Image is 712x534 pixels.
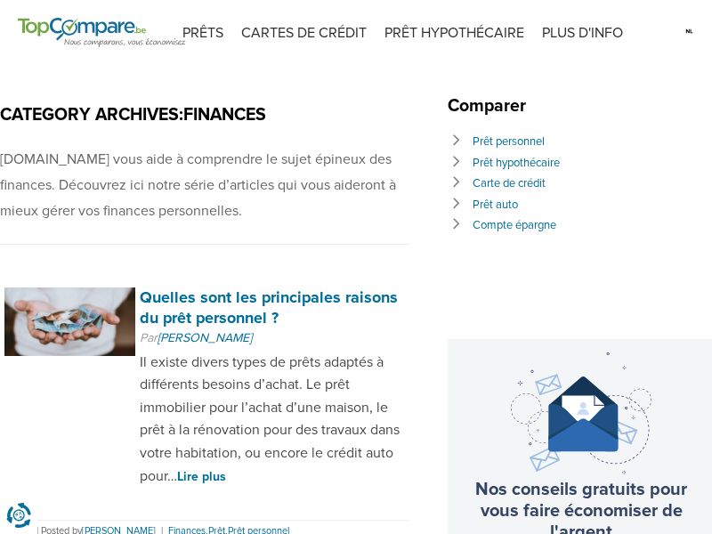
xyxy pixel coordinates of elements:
[684,18,694,44] img: nl.svg
[448,95,535,117] span: Comparer
[473,176,546,190] a: Carte de crédit
[473,156,560,170] a: Prêt hypothécaire
[4,287,135,356] img: Quelles sont les principales raisons du prêt personnel ?
[473,218,556,232] a: Compte épargne
[473,198,518,212] a: Prêt auto
[140,329,409,347] p: Par
[140,352,409,489] p: Il existe divers types de prêts adaptés à différents besoins d’achat. Le prêt immobilier pour l’a...
[177,469,226,484] a: Lire plus
[511,352,651,474] img: newsletter
[183,104,266,125] span: Finances
[158,330,252,345] a: [PERSON_NAME]
[140,287,398,328] a: Quelles sont les principales raisons du prêt personnel ?
[473,134,545,149] a: Prêt personnel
